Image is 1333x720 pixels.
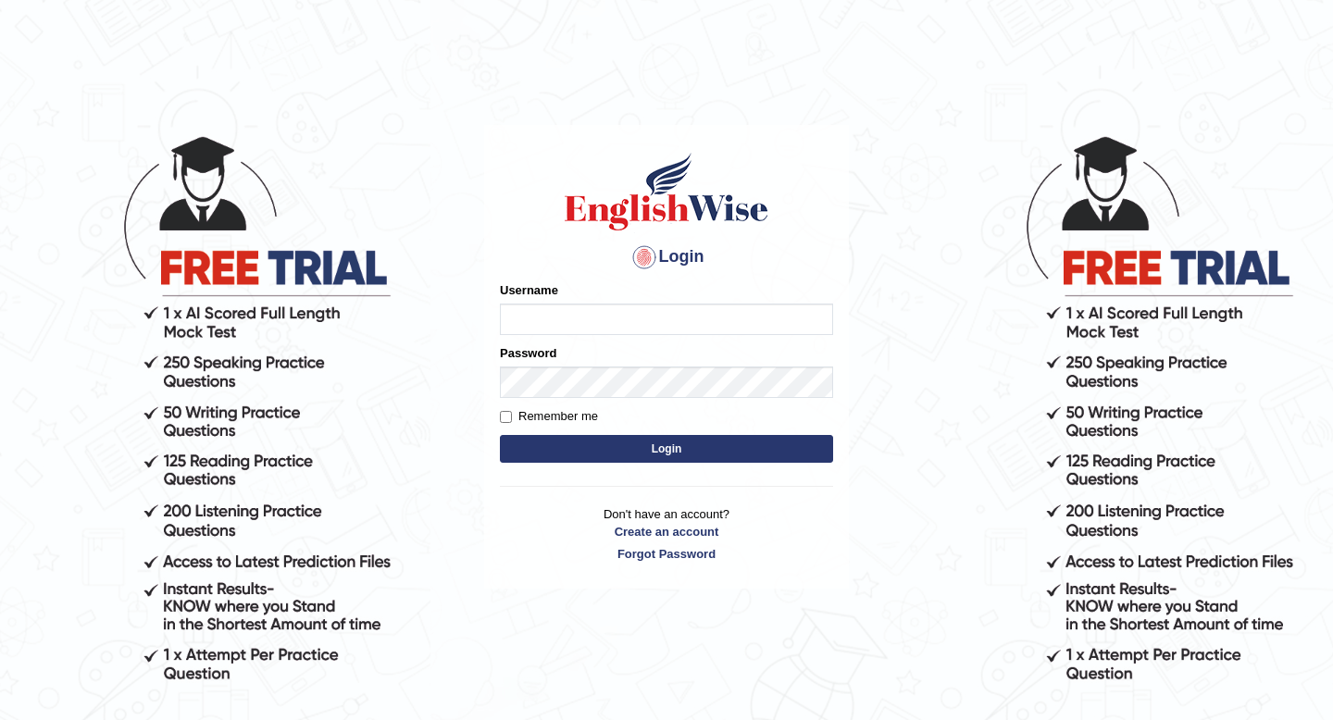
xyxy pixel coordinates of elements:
button: Login [500,435,833,463]
a: Forgot Password [500,545,833,563]
img: Logo of English Wise sign in for intelligent practice with AI [561,150,772,233]
a: Create an account [500,523,833,540]
label: Remember me [500,407,598,426]
label: Password [500,344,556,362]
label: Username [500,281,558,299]
p: Don't have an account? [500,505,833,563]
h4: Login [500,242,833,272]
input: Remember me [500,411,512,423]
